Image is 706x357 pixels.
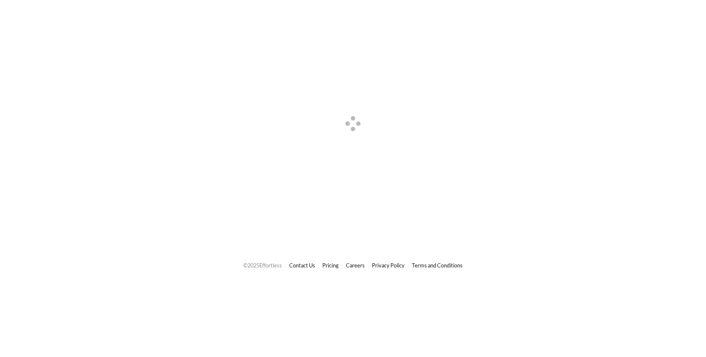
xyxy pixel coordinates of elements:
a: Terms and Conditions [412,262,463,269]
a: Careers [346,262,365,269]
span: © 2025 Effortless [243,262,282,269]
a: Contact Us [289,262,315,269]
a: Privacy Policy [372,262,405,269]
a: Pricing [322,262,339,269]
